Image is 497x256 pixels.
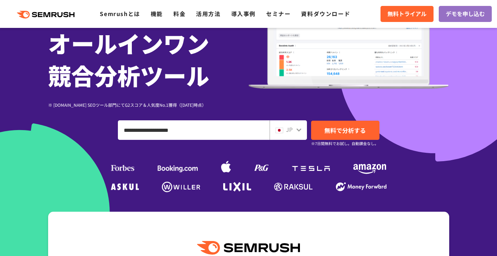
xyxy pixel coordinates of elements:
[301,9,350,18] a: 資料ダウンロード
[118,121,269,140] input: ドメイン、キーワードまたはURLを入力してください
[381,6,434,22] a: 無料トライアル
[231,9,256,18] a: 導入事例
[286,125,293,134] span: JP
[266,9,291,18] a: セミナー
[311,121,379,140] a: 無料で分析する
[100,9,140,18] a: Semrushとは
[196,9,220,18] a: 活用方法
[173,9,186,18] a: 料金
[48,101,249,108] div: ※ [DOMAIN_NAME] SEOツール部門にてG2スコア＆人気度No.1獲得（[DATE]時点）
[439,6,492,22] a: デモを申し込む
[446,9,485,18] span: デモを申し込む
[48,27,249,91] h1: オールインワン 競合分析ツール
[387,9,427,18] span: 無料トライアル
[197,241,300,255] img: Semrush
[151,9,163,18] a: 機能
[324,126,366,135] span: 無料で分析する
[311,140,378,147] small: ※7日間無料でお試し。自動課金なし。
